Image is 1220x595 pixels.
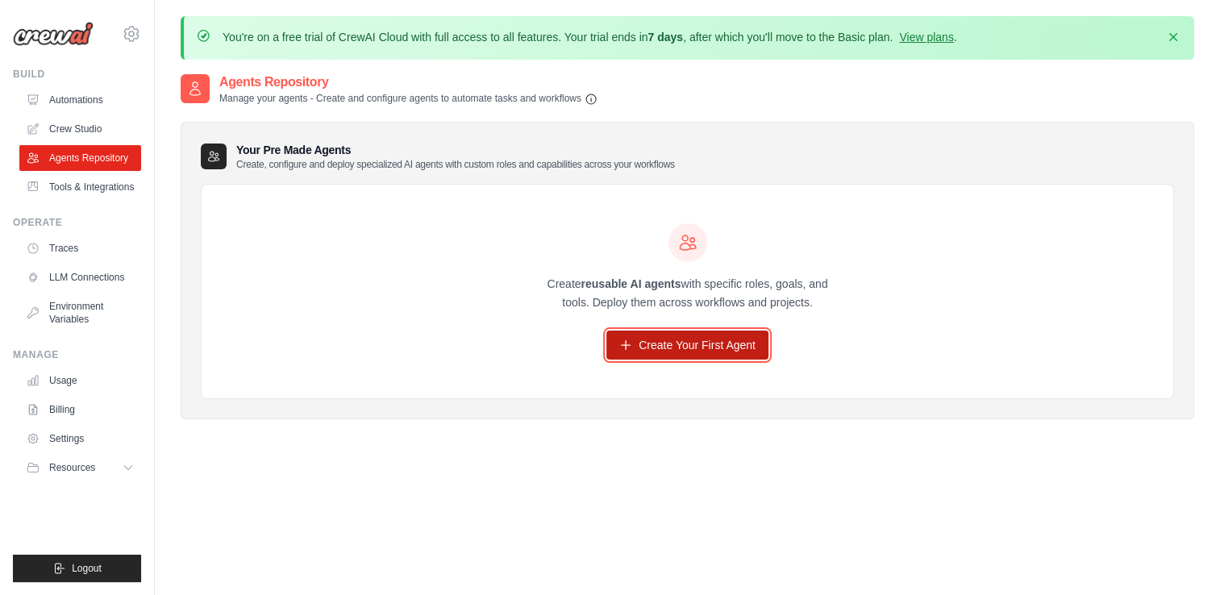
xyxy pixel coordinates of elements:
[236,158,675,171] p: Create, configure and deploy specialized AI agents with custom roles and capabilities across your...
[581,277,681,290] strong: reusable AI agents
[19,293,141,332] a: Environment Variables
[13,68,141,81] div: Build
[219,73,598,92] h2: Agents Repository
[19,368,141,393] a: Usage
[72,562,102,575] span: Logout
[219,92,598,106] p: Manage your agents - Create and configure agents to automate tasks and workflows
[19,426,141,451] a: Settings
[19,116,141,142] a: Crew Studio
[647,31,683,44] strong: 7 days
[13,348,141,361] div: Manage
[899,31,953,44] a: View plans
[19,87,141,113] a: Automations
[533,275,843,312] p: Create with specific roles, goals, and tools. Deploy them across workflows and projects.
[223,29,957,45] p: You're on a free trial of CrewAI Cloud with full access to all features. Your trial ends in , aft...
[236,142,675,171] h3: Your Pre Made Agents
[49,461,95,474] span: Resources
[19,145,141,171] a: Agents Repository
[19,397,141,422] a: Billing
[19,264,141,290] a: LLM Connections
[13,216,141,229] div: Operate
[19,455,141,481] button: Resources
[19,174,141,200] a: Tools & Integrations
[13,555,141,582] button: Logout
[19,235,141,261] a: Traces
[606,331,768,360] a: Create Your First Agent
[13,22,94,46] img: Logo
